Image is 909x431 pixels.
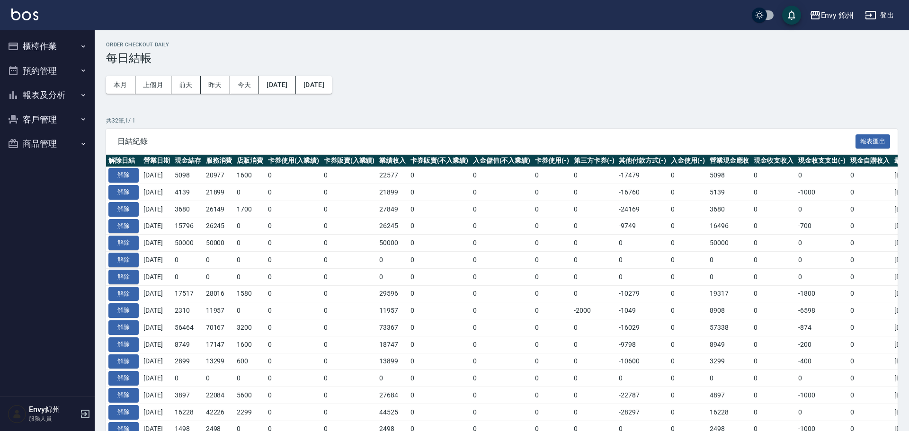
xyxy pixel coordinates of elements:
td: [DATE] [141,285,172,302]
td: 0 [668,302,707,319]
button: 登出 [861,7,898,24]
td: 0 [377,252,408,269]
td: 0 [408,252,471,269]
button: 解除 [108,354,139,369]
td: 0 [751,370,796,387]
td: 0 [266,302,321,319]
td: 0 [571,353,617,370]
td: 0 [848,370,892,387]
td: 15796 [172,218,204,235]
img: Person [8,405,27,423]
th: 店販消費 [234,155,266,167]
th: 卡券使用(-) [533,155,571,167]
th: 入金儲值(不入業績) [471,155,533,167]
td: 0 [408,268,471,285]
td: 0 [266,336,321,353]
td: 50000 [204,235,235,252]
td: 0 [408,201,471,218]
td: 26149 [204,201,235,218]
td: 0 [571,319,617,336]
td: 0 [668,285,707,302]
td: 70167 [204,319,235,336]
td: 0 [408,353,471,370]
th: 卡券使用(入業績) [266,155,321,167]
td: -1000 [796,184,848,201]
th: 入金使用(-) [668,155,707,167]
td: 5139 [707,184,752,201]
td: 0 [408,235,471,252]
td: 0 [234,370,266,387]
td: 28016 [204,285,235,302]
td: 20977 [204,167,235,184]
button: Envy 錦州 [806,6,858,25]
td: 0 [616,235,668,252]
td: -2000 [571,302,617,319]
td: 8908 [707,302,752,319]
td: 0 [668,184,707,201]
button: [DATE] [296,76,332,94]
td: 18747 [377,336,408,353]
td: 0 [204,370,235,387]
td: 0 [571,184,617,201]
td: 50000 [172,235,204,252]
th: 解除日結 [106,155,141,167]
td: 0 [796,370,848,387]
td: 16228 [172,404,204,421]
td: 13299 [204,353,235,370]
td: 0 [471,336,533,353]
td: 0 [471,302,533,319]
td: 0 [848,387,892,404]
a: 報表匯出 [856,136,891,145]
td: 3680 [707,201,752,218]
button: 本月 [106,76,135,94]
td: 0 [266,285,321,302]
td: 0 [321,319,377,336]
h2: Order checkout daily [106,42,898,48]
td: [DATE] [141,252,172,269]
button: 解除 [108,303,139,318]
td: 0 [707,252,752,269]
td: 11957 [204,302,235,319]
td: 0 [751,167,796,184]
td: 0 [408,167,471,184]
button: 解除 [108,253,139,267]
td: 17147 [204,336,235,353]
td: [DATE] [141,167,172,184]
td: -1800 [796,285,848,302]
td: 0 [751,285,796,302]
td: 0 [471,184,533,201]
td: 0 [571,201,617,218]
td: 0 [321,370,377,387]
td: 0 [533,353,571,370]
td: 27849 [377,201,408,218]
button: 昨天 [201,76,230,94]
td: 0 [172,370,204,387]
td: 0 [668,370,707,387]
td: 2310 [172,302,204,319]
td: 0 [751,353,796,370]
td: 0 [266,167,321,184]
td: 0 [234,268,266,285]
td: -17479 [616,167,668,184]
td: 0 [321,285,377,302]
td: 0 [321,235,377,252]
td: 0 [408,370,471,387]
button: 前天 [171,76,201,94]
td: 0 [533,252,571,269]
td: 0 [848,167,892,184]
img: Logo [11,9,38,20]
td: 0 [668,268,707,285]
td: 0 [234,302,266,319]
td: 0 [533,336,571,353]
button: 解除 [108,168,139,183]
td: -24169 [616,201,668,218]
td: [DATE] [141,353,172,370]
td: -400 [796,353,848,370]
td: 0 [533,235,571,252]
div: Envy 錦州 [821,9,854,21]
td: 0 [471,285,533,302]
button: 商品管理 [4,132,91,156]
td: [DATE] [141,218,172,235]
td: 1600 [234,336,266,353]
td: 0 [848,201,892,218]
